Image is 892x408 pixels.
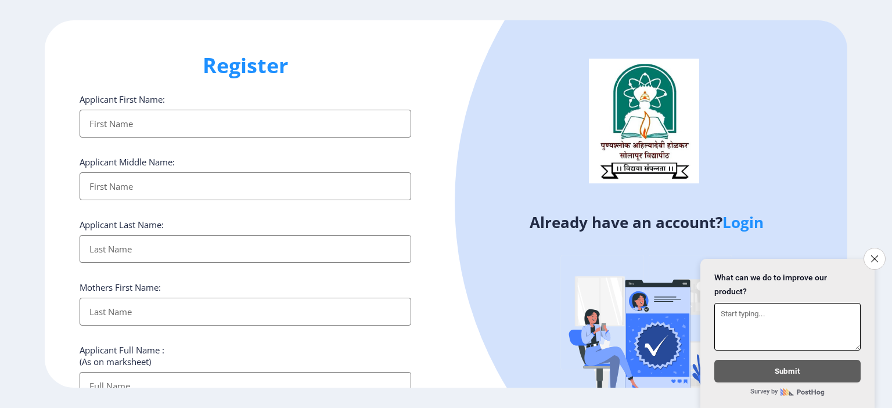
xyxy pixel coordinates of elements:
[80,219,164,230] label: Applicant Last Name:
[80,235,411,263] input: Last Name
[80,172,411,200] input: First Name
[589,59,699,183] img: logo
[722,212,764,233] a: Login
[80,156,175,168] label: Applicant Middle Name:
[80,372,411,400] input: Full Name
[80,344,164,367] label: Applicant Full Name : (As on marksheet)
[80,93,165,105] label: Applicant First Name:
[80,110,411,138] input: First Name
[80,298,411,326] input: Last Name
[80,52,411,80] h1: Register
[455,213,839,232] h4: Already have an account?
[80,281,161,293] label: Mothers First Name:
